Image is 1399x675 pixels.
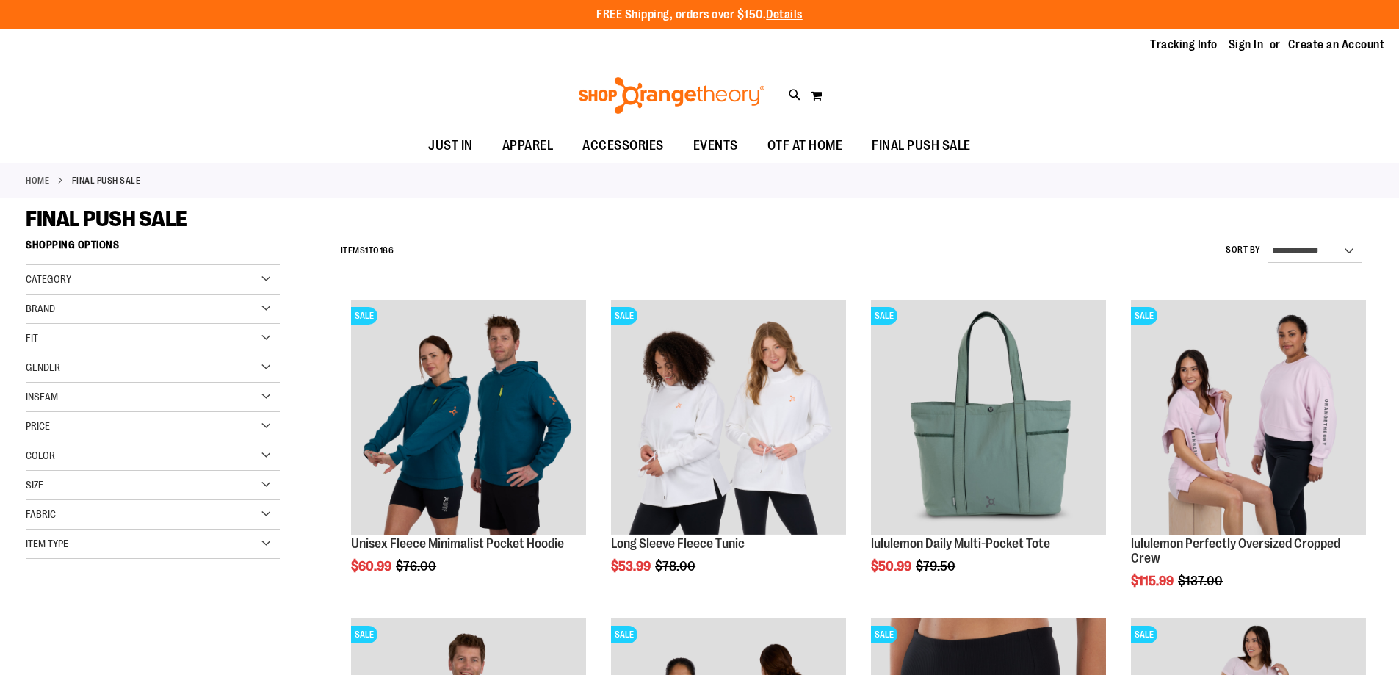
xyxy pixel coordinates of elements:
[1178,574,1225,588] span: $137.00
[26,538,68,549] span: Item Type
[351,300,586,537] a: Unisex Fleece Minimalist Pocket HoodieSALE
[1226,244,1261,256] label: Sort By
[611,626,637,643] span: SALE
[26,206,187,231] span: FINAL PUSH SALE
[611,300,846,535] img: Product image for Fleece Long Sleeve
[341,239,394,262] h2: Items to
[1131,307,1157,325] span: SALE
[351,536,564,551] a: Unisex Fleece Minimalist Pocket Hoodie
[753,129,858,163] a: OTF AT HOME
[1131,574,1176,588] span: $115.99
[604,292,853,611] div: product
[26,232,280,265] strong: Shopping Options
[26,303,55,314] span: Brand
[365,245,369,256] span: 1
[26,479,43,491] span: Size
[1131,626,1157,643] span: SALE
[26,420,50,432] span: Price
[26,391,58,403] span: Inseam
[380,245,394,256] span: 186
[582,129,664,162] span: ACCESSORIES
[871,300,1106,537] a: lululemon Daily Multi-Pocket ToteSALE
[679,129,753,163] a: EVENTS
[351,307,377,325] span: SALE
[871,300,1106,535] img: lululemon Daily Multi-Pocket Tote
[26,273,71,285] span: Category
[576,77,767,114] img: Shop Orangetheory
[611,300,846,537] a: Product image for Fleece Long SleeveSALE
[1131,300,1366,535] img: lululemon Perfectly Oversized Cropped Crew
[857,129,986,162] a: FINAL PUSH SALE
[26,450,55,461] span: Color
[26,508,56,520] span: Fabric
[1131,536,1340,566] a: lululemon Perfectly Oversized Cropped Crew
[611,307,637,325] span: SALE
[916,559,958,574] span: $79.50
[26,361,60,373] span: Gender
[871,626,897,643] span: SALE
[611,559,653,574] span: $53.99
[488,129,568,163] a: APPAREL
[72,174,141,187] strong: FINAL PUSH SALE
[413,129,488,163] a: JUST IN
[596,7,803,24] p: FREE Shipping, orders over $150.
[655,559,698,574] span: $78.00
[351,559,394,574] span: $60.99
[396,559,438,574] span: $76.00
[767,129,843,162] span: OTF AT HOME
[502,129,554,162] span: APPAREL
[871,559,914,574] span: $50.99
[1124,292,1373,625] div: product
[26,174,49,187] a: Home
[864,292,1113,611] div: product
[26,332,38,344] span: Fit
[1131,300,1366,537] a: lululemon Perfectly Oversized Cropped CrewSALE
[344,292,593,611] div: product
[872,129,971,162] span: FINAL PUSH SALE
[1288,37,1385,53] a: Create an Account
[871,307,897,325] span: SALE
[428,129,473,162] span: JUST IN
[351,626,377,643] span: SALE
[611,536,745,551] a: Long Sleeve Fleece Tunic
[568,129,679,163] a: ACCESSORIES
[1229,37,1264,53] a: Sign In
[766,8,803,21] a: Details
[693,129,738,162] span: EVENTS
[1150,37,1218,53] a: Tracking Info
[351,300,586,535] img: Unisex Fleece Minimalist Pocket Hoodie
[871,536,1050,551] a: lululemon Daily Multi-Pocket Tote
